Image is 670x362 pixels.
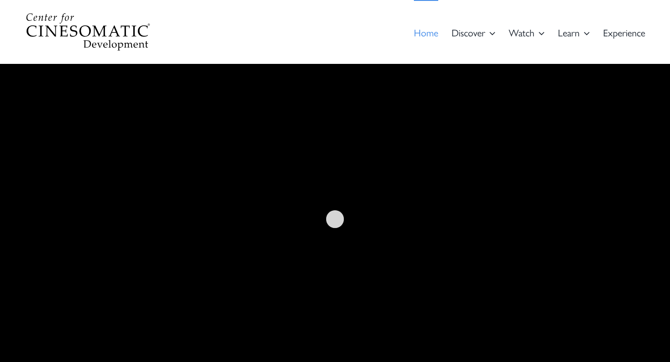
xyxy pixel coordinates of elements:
[509,28,534,37] span: Watch
[558,28,580,37] span: Learn
[25,12,150,51] img: Center For Cinesomatic Development Logo
[414,28,438,37] span: Home
[452,28,485,37] span: Dis­cov­er
[603,28,645,37] span: Expe­ri­ence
